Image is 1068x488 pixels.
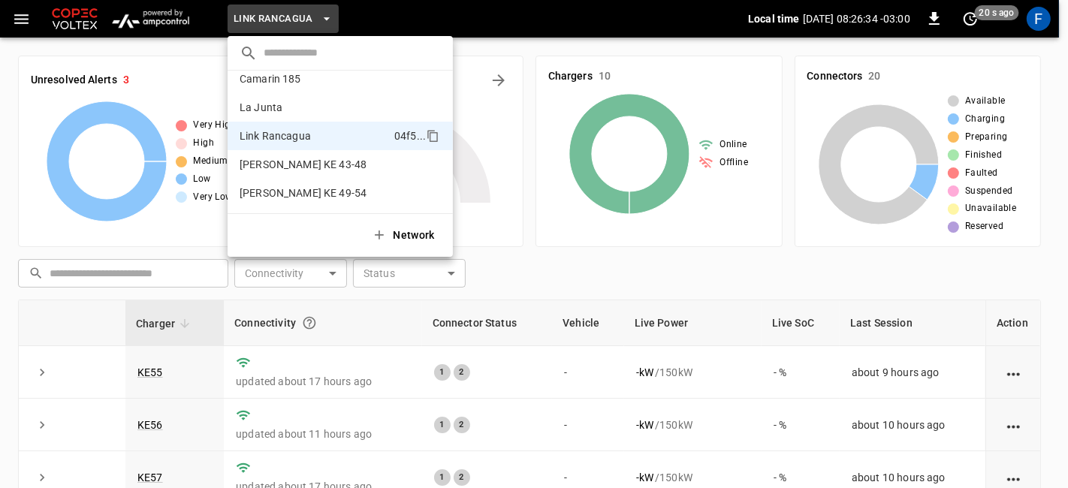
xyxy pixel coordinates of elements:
[240,185,387,200] p: [PERSON_NAME] KE 49-54
[425,127,442,145] div: copy
[240,71,386,86] p: Camarin 185
[363,220,447,251] button: Network
[240,100,388,115] p: La Junta
[240,128,388,143] p: Link Rancagua
[240,157,386,172] p: [PERSON_NAME] KE 43-48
